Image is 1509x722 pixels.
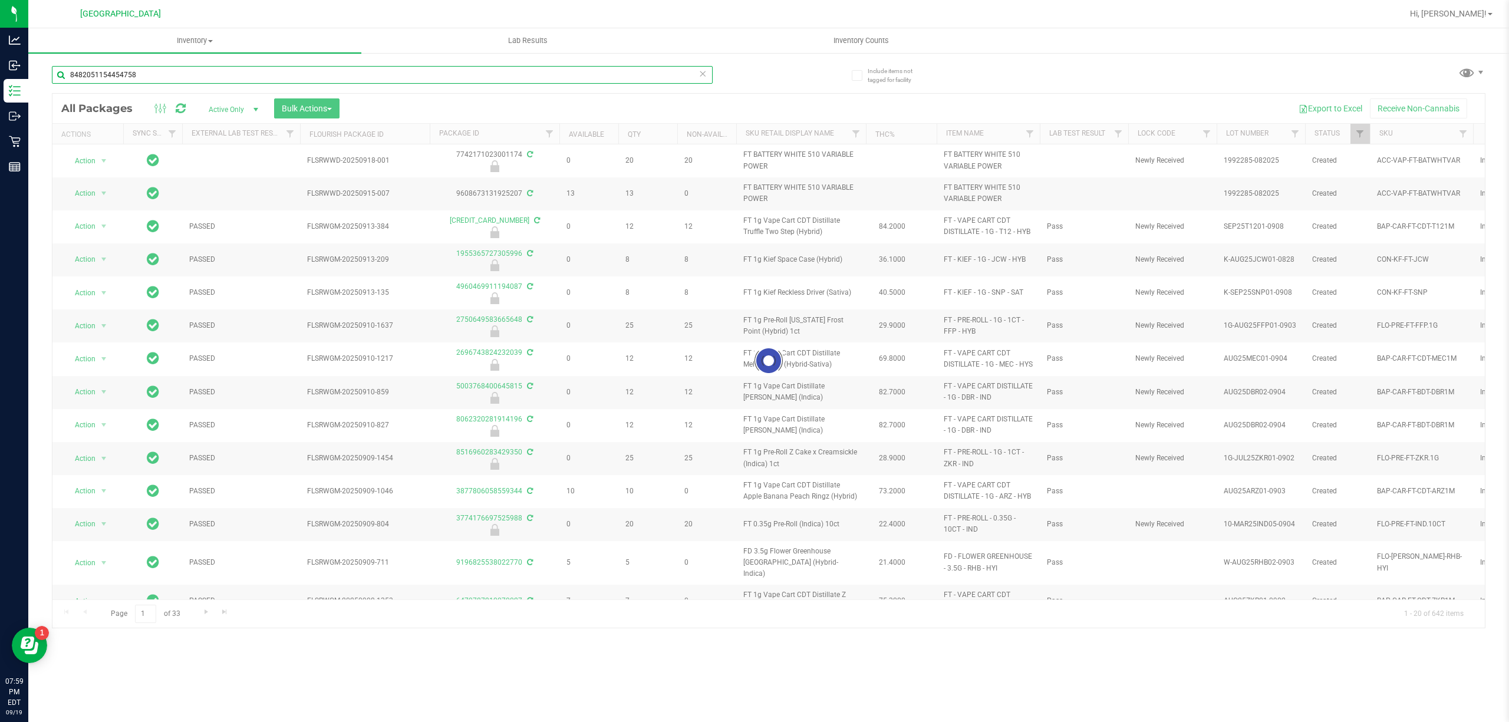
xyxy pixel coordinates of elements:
[5,676,23,708] p: 07:59 PM EDT
[5,708,23,717] p: 09/19
[361,28,694,53] a: Lab Results
[694,28,1027,53] a: Inventory Counts
[9,34,21,46] inline-svg: Analytics
[699,66,707,81] span: Clear
[9,161,21,173] inline-svg: Reports
[9,136,21,147] inline-svg: Retail
[1410,9,1487,18] span: Hi, [PERSON_NAME]!
[9,60,21,71] inline-svg: Inbound
[818,35,905,46] span: Inventory Counts
[868,67,927,84] span: Include items not tagged for facility
[35,626,49,640] iframe: Resource center unread badge
[492,35,564,46] span: Lab Results
[12,628,47,663] iframe: Resource center
[9,110,21,122] inline-svg: Outbound
[52,66,713,84] input: Search Package ID, Item Name, SKU, Lot or Part Number...
[28,28,361,53] a: Inventory
[80,9,161,19] span: [GEOGRAPHIC_DATA]
[9,85,21,97] inline-svg: Inventory
[28,35,361,46] span: Inventory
